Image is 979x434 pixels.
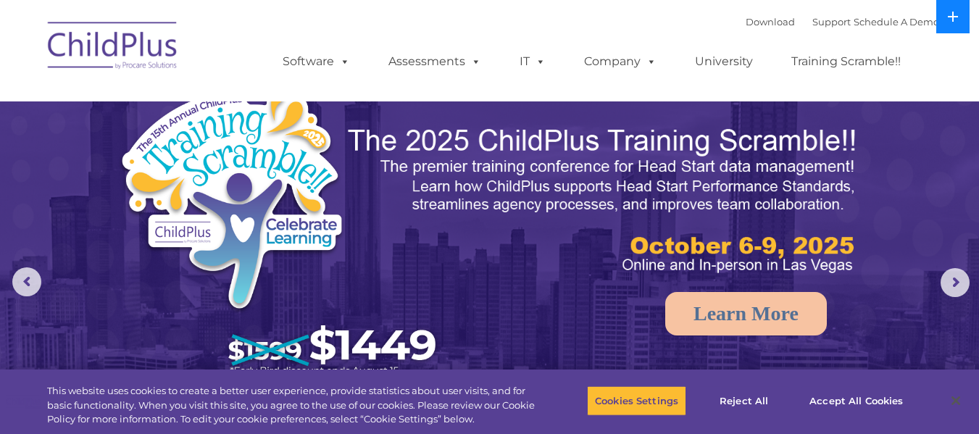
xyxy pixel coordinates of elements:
[505,47,560,76] a: IT
[374,47,496,76] a: Assessments
[680,47,767,76] a: University
[940,385,972,417] button: Close
[699,385,789,416] button: Reject All
[201,155,263,166] span: Phone number
[665,292,827,335] a: Learn More
[777,47,915,76] a: Training Scramble!!
[268,47,364,76] a: Software
[41,12,186,84] img: ChildPlus by Procare Solutions
[812,16,851,28] a: Support
[746,16,939,28] font: |
[746,16,795,28] a: Download
[570,47,671,76] a: Company
[854,16,939,28] a: Schedule A Demo
[587,385,686,416] button: Cookies Settings
[201,96,246,107] span: Last name
[801,385,911,416] button: Accept All Cookies
[47,384,538,427] div: This website uses cookies to create a better user experience, provide statistics about user visit...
